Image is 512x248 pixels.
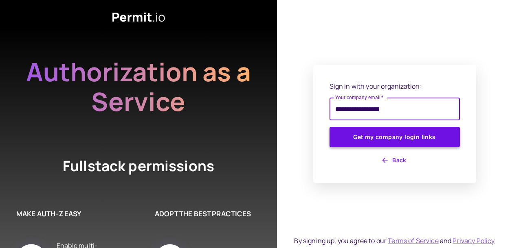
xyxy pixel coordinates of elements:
[330,81,460,91] p: Sign in with your organization:
[33,156,244,176] h4: Fullstack permissions
[335,94,384,101] label: Your company email
[330,154,460,167] button: Back
[330,127,460,147] button: Get my company login links
[294,236,494,246] div: By signing up, you agree to our and
[453,236,494,245] a: Privacy Policy
[155,209,253,219] h6: ADOPT THE BEST PRACTICES
[388,236,438,245] a: Terms of Service
[16,209,114,219] h6: MAKE AUTH-Z EASY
